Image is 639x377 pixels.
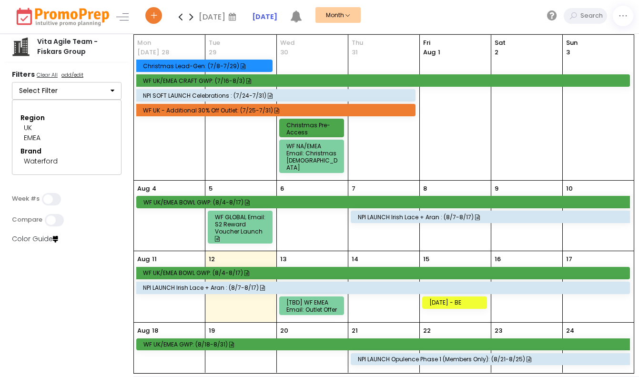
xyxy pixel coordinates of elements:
p: 17 [566,255,572,264]
p: 7 [352,184,355,194]
p: 10 [566,184,573,194]
div: [DATE] - BE [429,299,483,306]
p: [DATE] [137,48,159,57]
strong: Filters [12,70,35,79]
span: Sun [566,38,630,48]
p: 4 [152,184,156,194]
p: 13 [280,255,286,264]
img: company.png [11,37,30,56]
div: WF UK/EMEA BOWL GWP: (8/4-8/17) [143,199,626,206]
p: 8 [423,184,427,194]
p: 19 [209,326,215,336]
div: WF GLOBAL Email: S2 Reward Voucher Launch [215,214,268,242]
div: Christmas Lead-Gen: (7/8-7/29) [143,62,269,70]
p: 23 [495,326,502,336]
p: 5 [209,184,213,194]
p: 28 [162,48,169,57]
p: 12 [209,255,215,264]
div: Christmas Pre-Access [286,122,340,136]
div: NPI LAUNCH Irish Lace + Aran : (8/7-8/17) [358,214,626,221]
p: 24 [566,326,574,336]
span: Tue [209,38,273,48]
p: 16 [495,255,501,264]
p: 15 [423,255,429,264]
a: [DATE] [252,12,277,22]
div: NPI SOFT LAUNCH Celebrations : (7/24-7/31) [143,92,411,99]
p: Aug [137,184,150,194]
p: 20 [280,326,288,336]
strong: [DATE] [252,12,277,21]
p: Aug [137,255,150,264]
div: [TBD] WF EMEA Email: Outlet Offer [286,299,340,313]
div: NPI LAUNCH Irish Lace + Aran : (8/7-8/17) [143,284,626,291]
div: Brand [20,146,113,156]
span: Fri [423,38,487,48]
span: Wed [280,38,345,48]
a: add/edit [60,71,85,81]
button: Select Filter [12,82,122,100]
p: 14 [352,255,358,264]
span: Aug [423,48,436,57]
p: 22 [423,326,431,336]
div: EMEA [24,133,110,143]
div: WF UK/EMEA CRAFT GWP: (7/16-8/3) [143,77,626,84]
div: Vita Agile Team - Fiskars Group [30,37,122,57]
p: 18 [152,326,158,336]
div: UK [24,123,110,133]
label: Compare [12,216,42,224]
u: add/edit [61,71,83,79]
u: Clear All [37,71,58,79]
div: Region [20,113,113,123]
a: Color Guide [12,234,58,244]
p: 9 [495,184,498,194]
span: Thu [352,38,416,48]
div: WF UK/EMEA GWP: (8/18-8/31) [143,341,626,348]
p: Aug [137,326,150,336]
span: Sat [495,38,559,48]
div: WF UK/EMEA BOWL GWP: (8/4-8/17) [143,269,626,276]
div: Waterford [24,156,110,166]
label: Week #s [12,195,40,203]
iframe: gist-messenger-bubble-iframe [607,345,629,367]
button: Month [315,7,361,23]
p: 30 [280,48,288,57]
input: Search [578,8,607,24]
div: NPI LAUNCH Opulence Phase 1 (Members Only): (8/21-8/25) [358,356,626,363]
p: 29 [209,48,216,57]
p: 3 [566,48,570,57]
span: Mon [137,38,202,48]
p: 6 [280,184,284,194]
p: 2 [495,48,498,57]
p: 1 [423,48,440,57]
div: WF UK - Additional 30% off Outlet: (7/25-7/31) [143,107,411,114]
p: 21 [352,326,358,336]
p: 31 [352,48,358,57]
div: WF NA/EMEA Email: Christmas [DEMOGRAPHIC_DATA] [286,143,340,171]
div: [DATE] [199,10,239,24]
p: 11 [152,255,157,264]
